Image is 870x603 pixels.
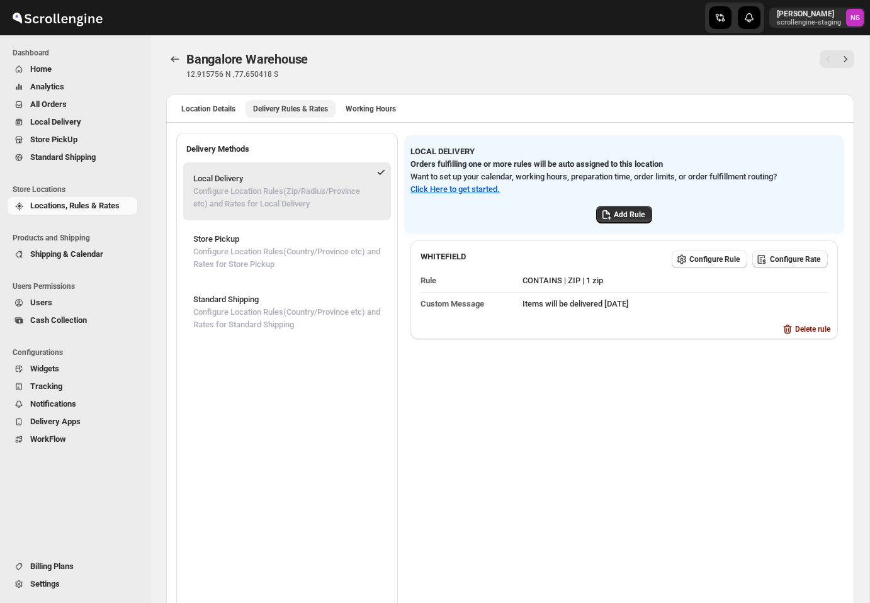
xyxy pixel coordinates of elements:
[8,312,137,329] button: Cash Collection
[183,162,391,220] button: Local DeliveryConfigure Location Rules(Zip/Radius/Province etc) and Rates for Local Delivery
[30,152,96,162] span: Standard Shipping
[13,233,142,243] span: Products and Shipping
[820,50,854,68] nav: Pagination
[186,143,388,155] h2: Delivery Methods
[689,254,740,264] span: Configure Rule
[410,184,500,194] button: Click Here to get started.
[253,104,328,114] span: Delivery Rules & Rates
[193,245,381,271] p: Configure Location Rules(Country/Province etc) and Rates for Store Pickup
[795,324,830,334] span: Delete rule
[523,298,828,310] div: Items will be delivered [DATE]
[30,201,120,210] span: Locations, Rules & Rates
[596,206,652,223] button: Add Rule
[8,60,137,78] button: Home
[10,2,105,33] img: ScrollEngine
[8,245,137,263] button: Shipping & Calendar
[186,52,308,67] span: Bangalore Warehouse
[13,281,142,291] span: Users Permissions
[30,399,76,409] span: Notifications
[777,320,838,338] button: Delete rule
[8,360,137,378] button: Widgets
[410,147,475,156] b: LOCAL DELIVERY
[166,50,184,68] button: Back
[30,381,62,391] span: Tracking
[346,104,396,114] span: Working Hours
[850,14,860,22] text: NS
[672,251,747,268] button: Configure Rule
[837,50,854,68] button: Next
[30,135,77,144] span: Store PickUp
[181,104,235,114] span: Location Details
[30,298,52,307] span: Users
[193,293,381,306] p: Standard Shipping
[30,99,67,109] span: All Orders
[183,283,391,341] button: Standard ShippingConfigure Location Rules(Country/Province etc) and Rates for Standard Shipping
[8,395,137,413] button: Notifications
[614,210,645,220] span: Add Rule
[30,434,66,444] span: WorkFlow
[30,579,60,589] span: Settings
[193,233,381,245] p: Store Pickup
[8,78,137,96] button: Analytics
[13,184,142,194] span: Store Locations
[421,298,517,310] p: Custom Message
[13,347,142,358] span: Configurations
[8,96,137,113] button: All Orders
[846,9,864,26] span: Nawneet Sharma
[30,315,87,325] span: Cash Collection
[777,19,841,26] p: scrollengine-staging
[8,431,137,448] button: WorkFlow
[777,9,841,19] p: [PERSON_NAME]
[30,561,74,571] span: Billing Plans
[769,8,865,28] button: User menu
[30,249,103,259] span: Shipping & Calendar
[193,185,363,210] p: Configure Location Rules(Zip/Radius/Province etc) and Rates for Local Delivery
[8,413,137,431] button: Delivery Apps
[30,117,81,127] span: Local Delivery
[8,575,137,593] button: Settings
[186,69,559,79] p: 12.915756 N ,77.650418 S
[193,306,381,331] p: Configure Location Rules(Country/Province etc) and Rates for Standard Shipping
[8,558,137,575] button: Billing Plans
[8,294,137,312] button: Users
[523,269,828,292] dd: CONTAINS | ZIP | 1 zip
[752,251,828,268] button: Configure Rate
[770,254,820,264] span: Configure Rate
[193,172,363,185] p: Local Delivery
[421,274,517,287] p: Rule
[8,197,137,215] button: Locations, Rules & Rates
[421,251,466,269] b: WHITEFIELD
[8,378,137,395] button: Tracking
[30,64,52,74] span: Home
[30,82,64,91] span: Analytics
[183,223,391,281] button: Store PickupConfigure Location Rules(Country/Province etc) and Rates for Store Pickup
[13,48,142,58] span: Dashboard
[410,171,838,196] div: Want to set up your calendar, working hours, preparation time, order limits, or order fulfillment...
[30,417,81,426] span: Delivery Apps
[410,159,663,169] b: Orders fulfilling one or more rules will be auto assigned to this location
[30,364,59,373] span: Widgets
